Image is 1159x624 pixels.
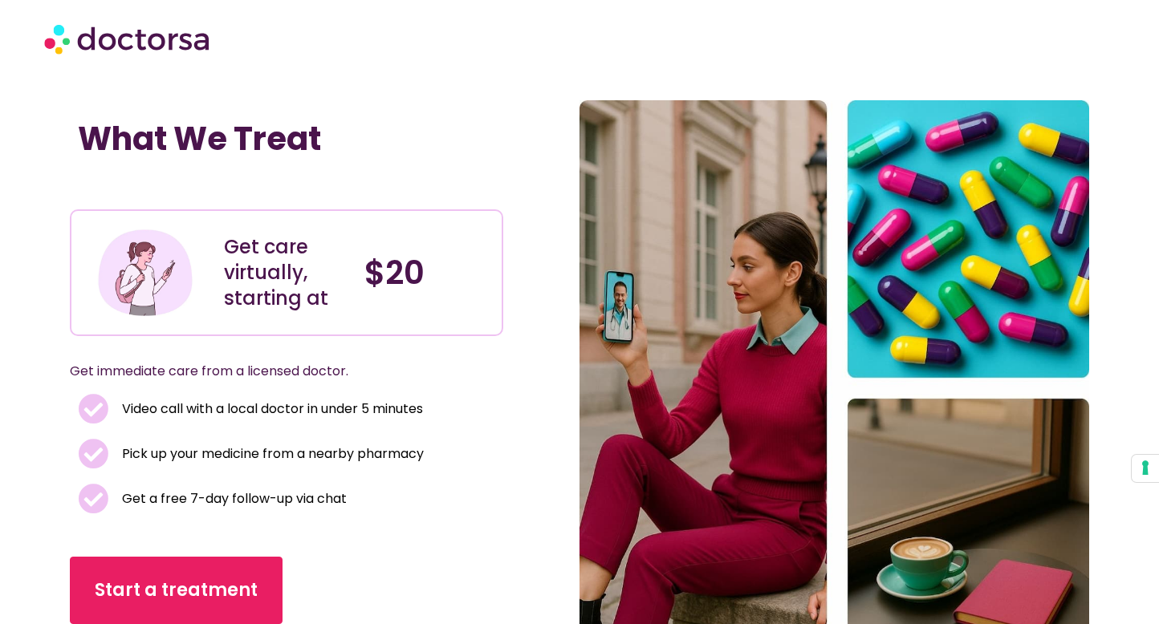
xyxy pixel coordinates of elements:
span: Start a treatment [95,577,258,603]
h4: $20 [364,253,489,292]
span: Video call with a local doctor in under 5 minutes [118,398,423,420]
span: Pick up your medicine from a nearby pharmacy [118,443,424,465]
div: Get care virtually, starting at [224,234,348,311]
a: Start a treatment [70,557,283,624]
button: Your consent preferences for tracking technologies [1132,455,1159,482]
h1: What We Treat [78,120,495,158]
img: Illustration depicting a young woman in a casual outfit, engaged with her smartphone. She has a p... [96,223,195,322]
p: Get immediate care from a licensed doctor. [70,360,465,383]
iframe: Customer reviews powered by Trustpilot [78,174,319,193]
span: Get a free 7-day follow-up via chat [118,488,347,510]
